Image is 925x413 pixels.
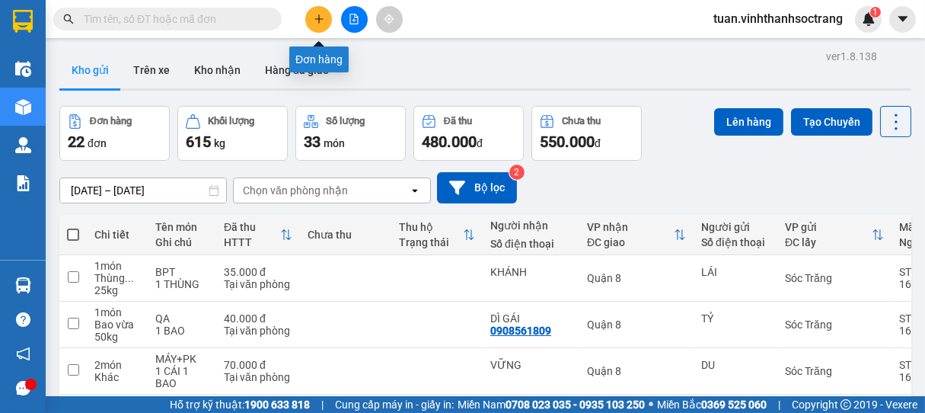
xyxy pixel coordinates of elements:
[155,236,209,248] div: Ghi chú
[308,229,384,241] div: Chưa thu
[155,266,209,278] div: BPT
[155,221,209,233] div: Tên món
[437,172,517,203] button: Bộ lọc
[701,9,855,28] span: tuan.vinhthanhsoctrang
[94,371,140,383] div: Khác
[506,399,645,411] strong: 0708 023 035 - 0935 103 250
[649,402,653,408] span: ⚪️
[224,236,280,248] div: HTTT
[413,106,524,161] button: Đã thu480.000đ
[826,48,877,65] div: ver 1.8.138
[349,14,359,24] span: file-add
[896,12,910,26] span: caret-down
[531,106,642,161] button: Chưa thu550.000đ
[170,396,310,413] span: Hỗ trợ kỹ thuật:
[88,137,107,149] span: đơn
[701,312,770,325] div: TỶ
[155,325,209,337] div: 1 BAO
[458,396,645,413] span: Miền Nam
[324,137,345,149] span: món
[540,133,595,151] span: 550.000
[701,399,767,411] strong: 0369 525 060
[15,277,31,293] img: warehouse-icon
[335,396,454,413] span: Cung cấp máy in - giấy in:
[785,319,884,331] div: Sóc Trăng
[224,266,292,278] div: 35.000 đ
[94,319,140,331] div: Bao vừa
[60,178,226,203] input: Select a date range.
[778,396,780,413] span: |
[595,137,601,149] span: đ
[862,12,876,26] img: icon-new-feature
[701,359,770,371] div: DU
[16,312,30,327] span: question-circle
[186,133,211,151] span: 615
[326,116,365,126] div: Số lượng
[314,14,324,24] span: plus
[889,6,916,33] button: caret-down
[579,215,694,255] th: Toggle SortBy
[409,184,421,197] svg: open
[399,221,463,233] div: Thu hộ
[701,221,770,233] div: Người gửi
[224,278,292,290] div: Tại văn phòng
[785,365,884,377] div: Sóc Trăng
[90,116,132,126] div: Đơn hàng
[94,272,140,284] div: Thùng lớn
[224,312,292,325] div: 40.000 đ
[384,14,394,24] span: aim
[182,52,253,88] button: Kho nhận
[444,116,472,126] div: Đã thu
[785,272,884,284] div: Sóc Trăng
[477,137,483,149] span: đ
[785,236,872,248] div: ĐC lấy
[791,108,872,136] button: Tạo Chuyến
[304,133,321,151] span: 33
[84,11,263,27] input: Tìm tên, số ĐT hoặc mã đơn
[208,116,254,126] div: Khối lượng
[224,371,292,383] div: Tại văn phòng
[701,266,770,278] div: LÁI
[253,52,341,88] button: Hàng đã giao
[785,221,872,233] div: VP gửi
[155,353,209,365] div: MÁY+PK
[13,10,33,33] img: logo-vxr
[870,7,881,18] sup: 1
[16,381,30,395] span: message
[391,215,483,255] th: Toggle SortBy
[94,359,140,371] div: 2 món
[155,312,209,325] div: QA
[224,359,292,371] div: 70.000 đ
[244,399,310,411] strong: 1900 633 818
[701,236,770,248] div: Số điện thoại
[121,52,182,88] button: Trên xe
[224,325,292,337] div: Tại văn phòng
[587,365,686,377] div: Quận 8
[376,6,403,33] button: aim
[94,331,140,343] div: 50 kg
[224,221,280,233] div: Đã thu
[94,306,140,319] div: 1 món
[562,116,601,126] div: Chưa thu
[587,221,674,233] div: VP nhận
[840,399,851,410] span: copyright
[399,236,463,248] div: Trạng thái
[509,165,525,180] sup: 2
[490,266,572,278] div: KHÁNH
[490,359,572,371] div: VỮNG
[94,229,140,241] div: Chi tiết
[422,133,477,151] span: 480.000
[16,347,30,361] span: notification
[341,6,368,33] button: file-add
[587,319,686,331] div: Quận 8
[15,61,31,77] img: warehouse-icon
[125,272,134,284] span: ...
[587,272,686,284] div: Quận 8
[777,215,892,255] th: Toggle SortBy
[490,325,551,337] div: 0908561809
[94,284,140,296] div: 25 kg
[94,260,140,272] div: 1 món
[216,215,300,255] th: Toggle SortBy
[305,6,332,33] button: plus
[490,312,572,325] div: DÌ GÁI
